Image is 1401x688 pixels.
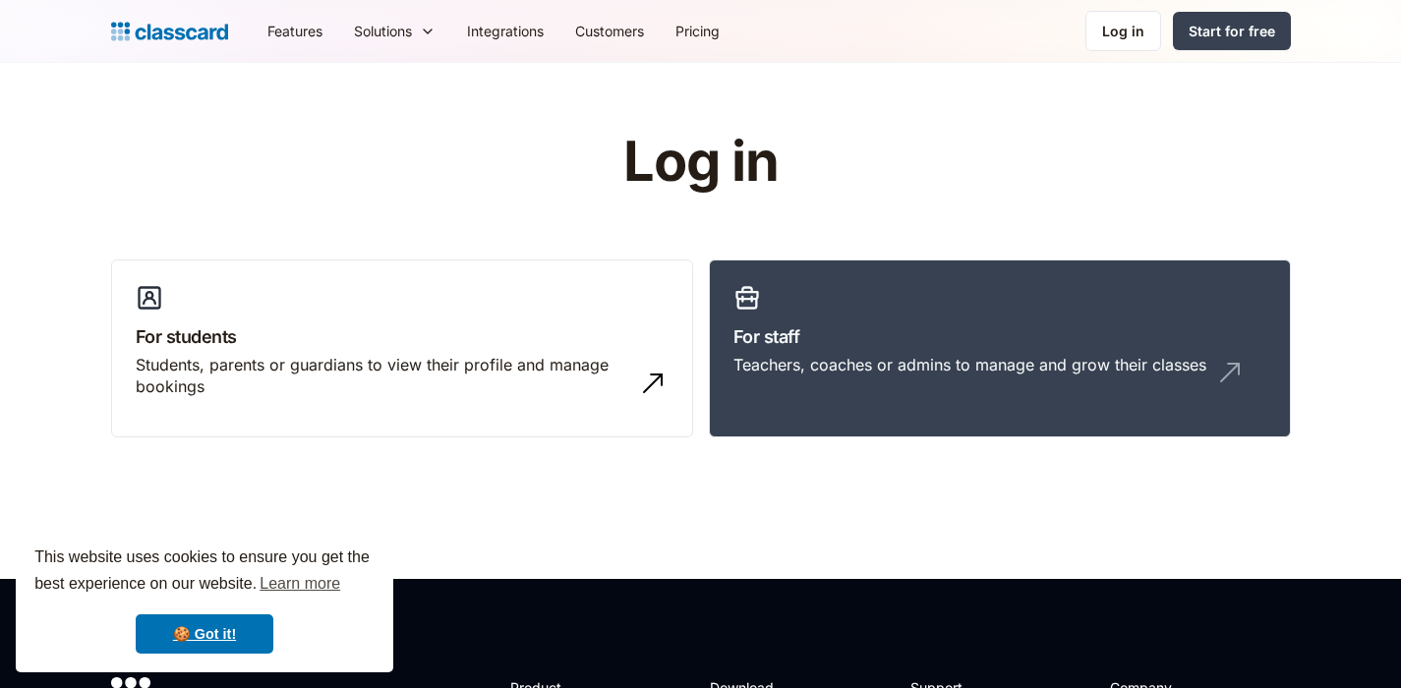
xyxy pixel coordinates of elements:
a: Customers [559,9,660,53]
h1: Log in [388,132,1013,193]
a: For staffTeachers, coaches or admins to manage and grow their classes [709,259,1291,438]
a: Pricing [660,9,735,53]
span: This website uses cookies to ensure you get the best experience on our website. [34,545,375,599]
a: Log in [1085,11,1161,51]
a: Start for free [1173,12,1291,50]
h3: For students [136,323,669,350]
div: Students, parents or guardians to view their profile and manage bookings [136,354,629,398]
div: Solutions [354,21,412,41]
div: Solutions [338,9,451,53]
a: dismiss cookie message [136,614,273,654]
div: cookieconsent [16,527,393,672]
h3: For staff [733,323,1266,350]
a: For studentsStudents, parents or guardians to view their profile and manage bookings [111,259,693,438]
a: Integrations [451,9,559,53]
a: home [111,18,228,45]
div: Start for free [1189,21,1275,41]
a: learn more about cookies [257,569,343,599]
a: Features [252,9,338,53]
div: Log in [1102,21,1144,41]
div: Teachers, coaches or admins to manage and grow their classes [733,354,1206,375]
